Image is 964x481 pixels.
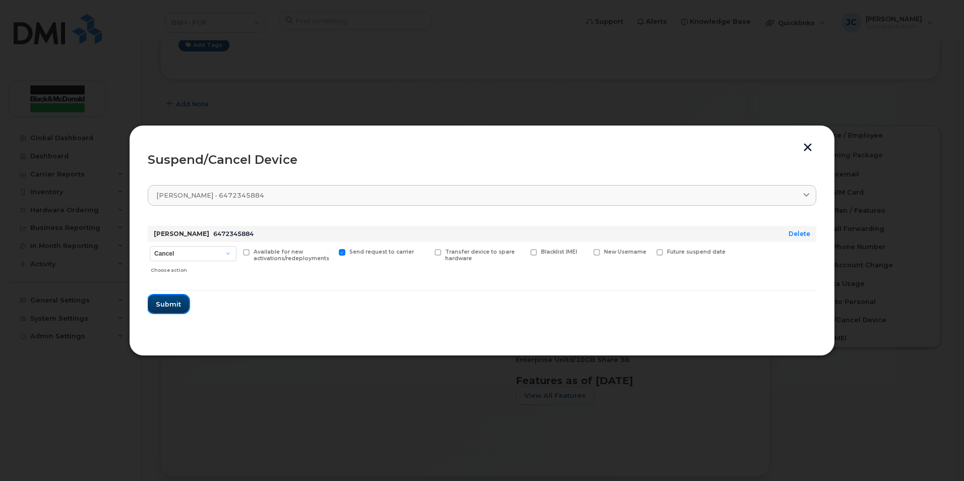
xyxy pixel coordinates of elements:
[604,249,646,255] span: New Username
[541,249,577,255] span: Blacklist IMEI
[327,249,332,254] input: Send request to carrier
[445,249,515,262] span: Transfer device to spare hardware
[581,249,586,254] input: New Username
[349,249,414,255] span: Send request to carrier
[156,299,181,309] span: Submit
[148,185,816,206] a: [PERSON_NAME] - 6472345884
[148,295,189,313] button: Submit
[156,191,264,200] span: [PERSON_NAME] - 6472345884
[154,230,209,237] strong: [PERSON_NAME]
[667,249,726,255] span: Future suspend date
[423,249,428,254] input: Transfer device to spare hardware
[518,249,523,254] input: Blacklist IMEI
[254,249,329,262] span: Available for new activations/redeployments
[151,262,236,274] div: Choose action
[148,154,816,166] div: Suspend/Cancel Device
[231,249,236,254] input: Available for new activations/redeployments
[789,230,810,237] a: Delete
[213,230,254,237] span: 6472345884
[644,249,649,254] input: Future suspend date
